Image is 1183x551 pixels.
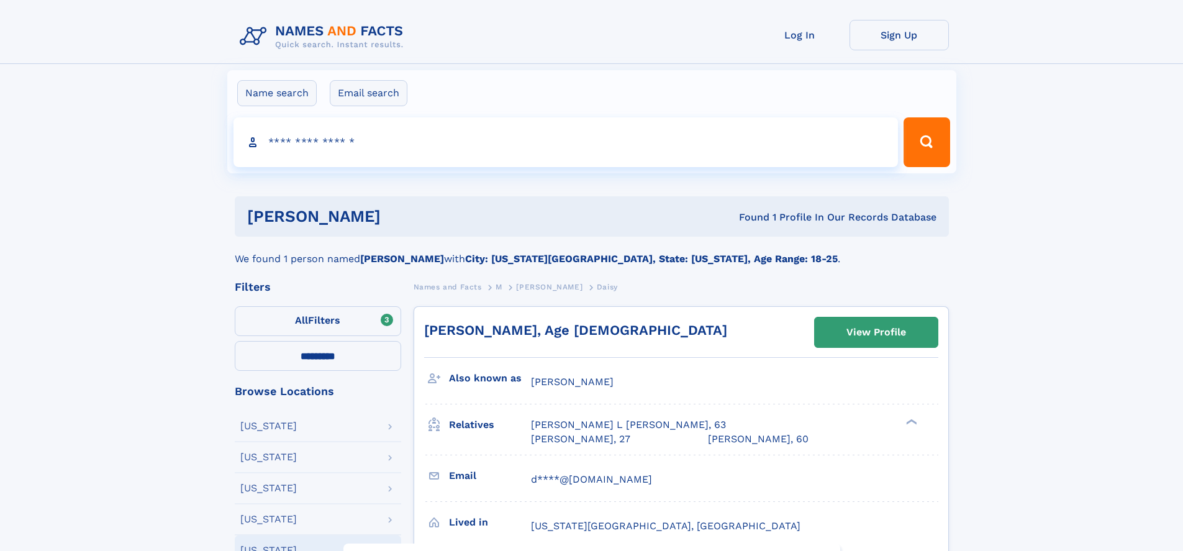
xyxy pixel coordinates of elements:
[465,253,838,265] b: City: [US_STATE][GEOGRAPHIC_DATA], State: [US_STATE], Age Range: 18-25
[424,322,727,338] a: [PERSON_NAME], Age [DEMOGRAPHIC_DATA]
[449,512,531,533] h3: Lived in
[496,279,502,294] a: M
[235,306,401,336] label: Filters
[815,317,938,347] a: View Profile
[233,117,899,167] input: search input
[531,520,800,532] span: [US_STATE][GEOGRAPHIC_DATA], [GEOGRAPHIC_DATA]
[750,20,850,50] a: Log In
[850,20,949,50] a: Sign Up
[240,483,297,493] div: [US_STATE]
[360,253,444,265] b: [PERSON_NAME]
[531,376,614,388] span: [PERSON_NAME]
[240,452,297,462] div: [US_STATE]
[516,279,582,294] a: [PERSON_NAME]
[496,283,502,291] span: M
[449,465,531,486] h3: Email
[597,283,618,291] span: Daisy
[247,209,560,224] h1: [PERSON_NAME]
[240,421,297,431] div: [US_STATE]
[235,20,414,53] img: Logo Names and Facts
[708,432,809,446] a: [PERSON_NAME], 60
[560,211,936,224] div: Found 1 Profile In Our Records Database
[235,386,401,397] div: Browse Locations
[531,432,630,446] a: [PERSON_NAME], 27
[904,117,950,167] button: Search Button
[295,314,308,326] span: All
[531,418,726,432] a: [PERSON_NAME] L [PERSON_NAME], 63
[903,418,918,426] div: ❯
[330,80,407,106] label: Email search
[414,279,482,294] a: Names and Facts
[237,80,317,106] label: Name search
[516,283,582,291] span: [PERSON_NAME]
[449,414,531,435] h3: Relatives
[235,281,401,293] div: Filters
[846,318,906,347] div: View Profile
[235,237,949,266] div: We found 1 person named with .
[449,368,531,389] h3: Also known as
[240,514,297,524] div: [US_STATE]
